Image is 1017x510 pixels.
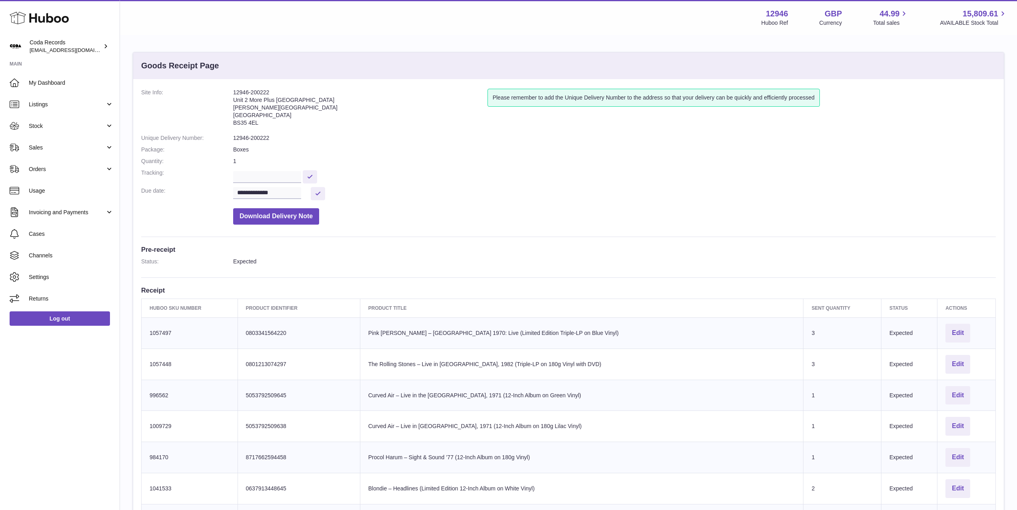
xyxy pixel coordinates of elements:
[30,39,102,54] div: Coda Records
[141,157,233,165] dt: Quantity:
[29,295,114,303] span: Returns
[803,380,881,411] td: 1
[881,411,937,442] td: Expected
[937,299,996,317] th: Actions
[29,230,114,238] span: Cases
[29,187,114,195] span: Usage
[945,448,970,467] button: Edit
[238,299,360,317] th: Product Identifier
[945,417,970,436] button: Edit
[873,8,909,27] a: 44.99 Total sales
[238,411,360,442] td: 5053792509638
[30,47,118,53] span: [EMAIL_ADDRESS][DOMAIN_NAME]
[10,40,22,52] img: haz@pcatmedia.com
[238,380,360,411] td: 5053792509645
[803,411,881,442] td: 1
[238,349,360,380] td: 0801213074297
[488,89,820,107] div: Please remember to add the Unique Delivery Number to the address so that your delivery can be qui...
[360,411,803,442] td: Curved Air – Live in [GEOGRAPHIC_DATA], 1971 (12-Inch Album on 180g Lilac Vinyl)
[233,258,996,265] dd: Expected
[233,157,996,165] dd: 1
[29,101,105,108] span: Listings
[233,134,996,142] dd: 12946-200222
[142,299,238,317] th: Huboo SKU Number
[881,473,937,504] td: Expected
[360,380,803,411] td: Curved Air – Live in the [GEOGRAPHIC_DATA], 1971 (12-Inch Album on Green Vinyl)
[29,144,105,151] span: Sales
[873,19,909,27] span: Total sales
[233,208,319,225] button: Download Delivery Note
[233,146,996,153] dd: Boxes
[881,442,937,473] td: Expected
[142,411,238,442] td: 1009729
[761,19,788,27] div: Huboo Ref
[360,473,803,504] td: Blondie – Headlines (Limited Edition 12-Inch Album on White Vinyl)
[945,479,970,498] button: Edit
[881,380,937,411] td: Expected
[963,8,998,19] span: 15,809.61
[825,8,842,19] strong: GBP
[879,8,899,19] span: 44.99
[238,317,360,349] td: 0803341564220
[945,355,970,374] button: Edit
[881,349,937,380] td: Expected
[803,473,881,504] td: 2
[360,299,803,317] th: Product title
[945,324,970,343] button: Edit
[141,258,233,265] dt: Status:
[29,122,105,130] span: Stock
[766,8,788,19] strong: 12946
[940,19,1007,27] span: AVAILABLE Stock Total
[803,299,881,317] th: Sent Quantity
[141,169,233,183] dt: Tracking:
[142,349,238,380] td: 1057448
[141,187,233,200] dt: Due date:
[881,299,937,317] th: Status
[29,209,105,216] span: Invoicing and Payments
[141,245,996,254] h3: Pre-receipt
[142,317,238,349] td: 1057497
[940,8,1007,27] a: 15,809.61 AVAILABLE Stock Total
[141,146,233,153] dt: Package:
[29,165,105,173] span: Orders
[29,273,114,281] span: Settings
[10,311,110,326] a: Log out
[29,79,114,87] span: My Dashboard
[238,473,360,504] td: 0637913448645
[142,473,238,504] td: 1041533
[142,380,238,411] td: 996562
[141,134,233,142] dt: Unique Delivery Number:
[360,442,803,473] td: Procol Harum – Sight & Sound ’77 (12-Inch Album on 180g Vinyl)
[233,89,488,130] address: 12946-200222 Unit 2 More Plus [GEOGRAPHIC_DATA] [PERSON_NAME][GEOGRAPHIC_DATA] [GEOGRAPHIC_DATA] ...
[881,317,937,349] td: Expected
[141,286,996,295] h3: Receipt
[360,317,803,349] td: Pink [PERSON_NAME] – [GEOGRAPHIC_DATA] 1970: Live (Limited Edition Triple-LP on Blue Vinyl)
[141,89,233,130] dt: Site Info:
[141,60,219,71] h3: Goods Receipt Page
[360,349,803,380] td: The Rolling Stones – Live in [GEOGRAPHIC_DATA], 1982 (Triple-LP on 180g Vinyl with DVD)
[803,349,881,380] td: 3
[238,442,360,473] td: 8717662594458
[803,317,881,349] td: 3
[803,442,881,473] td: 1
[945,386,970,405] button: Edit
[819,19,842,27] div: Currency
[142,442,238,473] td: 984170
[29,252,114,259] span: Channels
